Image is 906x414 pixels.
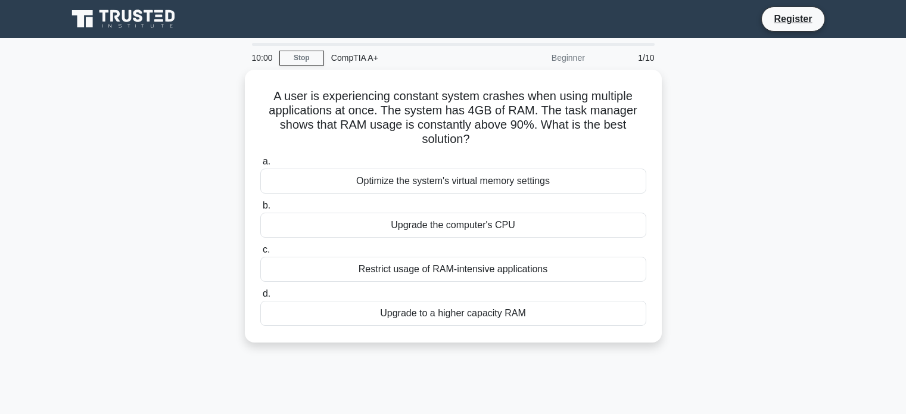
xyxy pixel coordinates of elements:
div: Upgrade to a higher capacity RAM [260,301,646,326]
div: Upgrade the computer's CPU [260,213,646,238]
div: 1/10 [592,46,662,70]
h5: A user is experiencing constant system crashes when using multiple applications at once. The syst... [259,89,647,147]
span: d. [263,288,270,298]
span: b. [263,200,270,210]
a: Register [767,11,819,26]
div: CompTIA A+ [324,46,488,70]
span: c. [263,244,270,254]
div: Optimize the system's virtual memory settings [260,169,646,194]
div: Beginner [488,46,592,70]
div: Restrict usage of RAM-intensive applications [260,257,646,282]
div: 10:00 [245,46,279,70]
span: a. [263,156,270,166]
a: Stop [279,51,324,66]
